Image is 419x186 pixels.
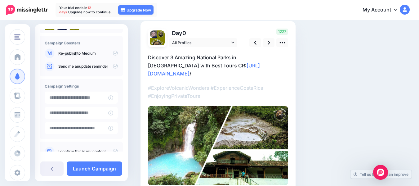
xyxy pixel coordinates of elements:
[157,30,165,38] img: 447963201_1002007881929281_5698044486406865822_n-bsa155135.jpg
[172,39,230,46] span: All Profiles
[182,30,186,36] span: 0
[148,84,288,100] p: #ExploreVolcanicWonders #ExperienceCostaRica #EnjoyingPrivateTours
[14,34,20,40] img: menu.png
[118,5,154,15] a: Upgrade Now
[59,6,112,14] p: Your trial ends in Upgrade now to continue.
[58,149,106,154] a: I confirm this is my content
[350,170,412,179] a: Tell us how we can improve
[169,38,237,47] a: All Profiles
[58,64,118,69] p: Send me an
[58,51,77,56] a: Re-publish
[150,38,165,53] img: 447983030_1675144096635669_7465506429506593675_n-bsa155136.jpg
[356,2,410,18] a: My Account
[373,165,388,180] div: Open Intercom Messenger
[45,84,118,88] h4: Campaign Settings
[45,41,118,45] h4: Campaign Boosters
[169,29,238,38] p: Day
[79,64,108,69] a: update reminder
[58,51,118,56] p: to Medium
[276,29,288,35] span: 1227
[148,106,288,185] img: 33a73a4607a89037b2572f8147e7bcd7.jpg
[148,53,288,78] p: Discover 3 Amazing National Parks in [GEOGRAPHIC_DATA] with Best Tours CR: /
[59,6,91,14] span: 12 days.
[6,5,48,15] img: Missinglettr
[150,30,157,38] img: ACg8ocJYku40VXR4mnQJcqE4tyNEnEQ55s6lco9Qxyl2OWqLy7MyPyO5TQs96-c-89541.png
